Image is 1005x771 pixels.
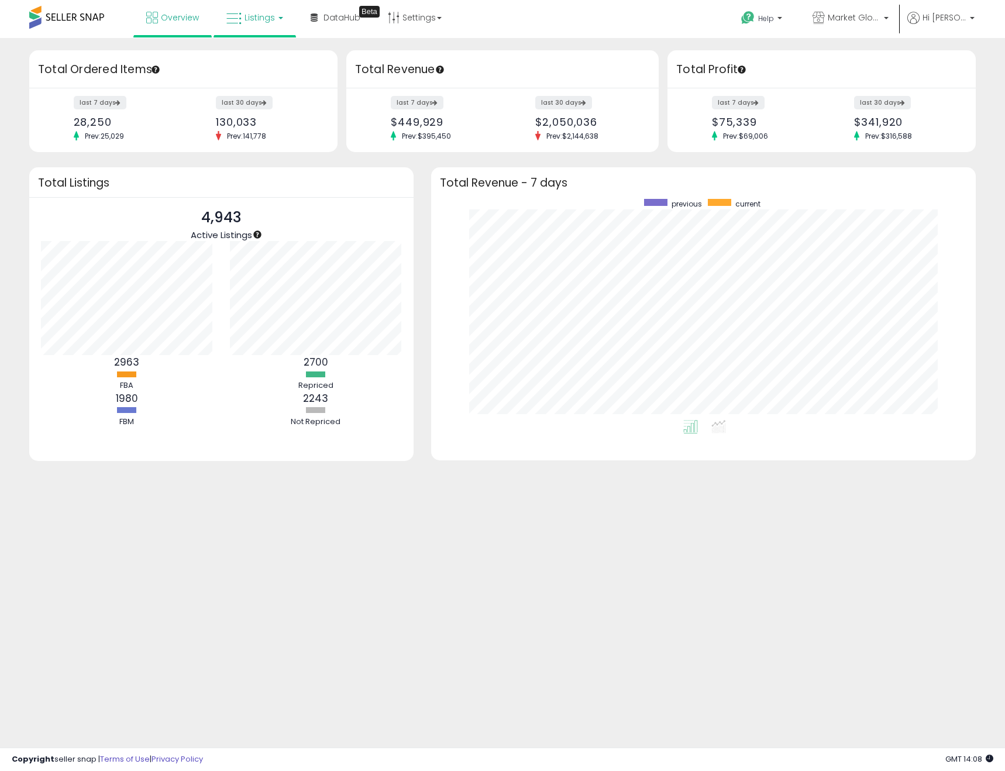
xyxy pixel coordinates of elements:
[281,380,351,391] div: Repriced
[252,229,263,240] div: Tooltip anchor
[396,131,457,141] span: Prev: $395,450
[391,116,494,128] div: $449,929
[732,2,794,38] a: Help
[712,116,813,128] div: $75,339
[676,61,967,78] h3: Total Profit
[435,64,445,75] div: Tooltip anchor
[281,417,351,428] div: Not Repriced
[735,199,760,209] span: current
[92,417,162,428] div: FBM
[359,6,380,18] div: Tooltip anchor
[161,12,199,23] span: Overview
[191,229,252,241] span: Active Listings
[114,355,139,369] b: 2963
[758,13,774,23] span: Help
[541,131,604,141] span: Prev: $2,144,638
[717,131,774,141] span: Prev: $69,006
[672,199,702,209] span: previous
[440,178,967,187] h3: Total Revenue - 7 days
[854,116,955,128] div: $341,920
[854,96,911,109] label: last 30 days
[859,131,918,141] span: Prev: $316,588
[923,12,966,23] span: Hi [PERSON_NAME]
[245,12,275,23] span: Listings
[303,391,328,405] b: 2243
[92,380,162,391] div: FBA
[116,391,138,405] b: 1980
[216,96,273,109] label: last 30 days
[38,61,329,78] h3: Total Ordered Items
[828,12,880,23] span: Market Global
[391,96,443,109] label: last 7 days
[74,116,175,128] div: 28,250
[736,64,747,75] div: Tooltip anchor
[304,355,328,369] b: 2700
[216,116,317,128] div: 130,033
[323,12,360,23] span: DataHub
[38,178,405,187] h3: Total Listings
[712,96,765,109] label: last 7 days
[74,96,126,109] label: last 7 days
[221,131,272,141] span: Prev: 141,778
[191,206,252,229] p: 4,943
[355,61,650,78] h3: Total Revenue
[535,116,638,128] div: $2,050,036
[741,11,755,25] i: Get Help
[79,131,130,141] span: Prev: 25,029
[150,64,161,75] div: Tooltip anchor
[535,96,592,109] label: last 30 days
[907,12,975,38] a: Hi [PERSON_NAME]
